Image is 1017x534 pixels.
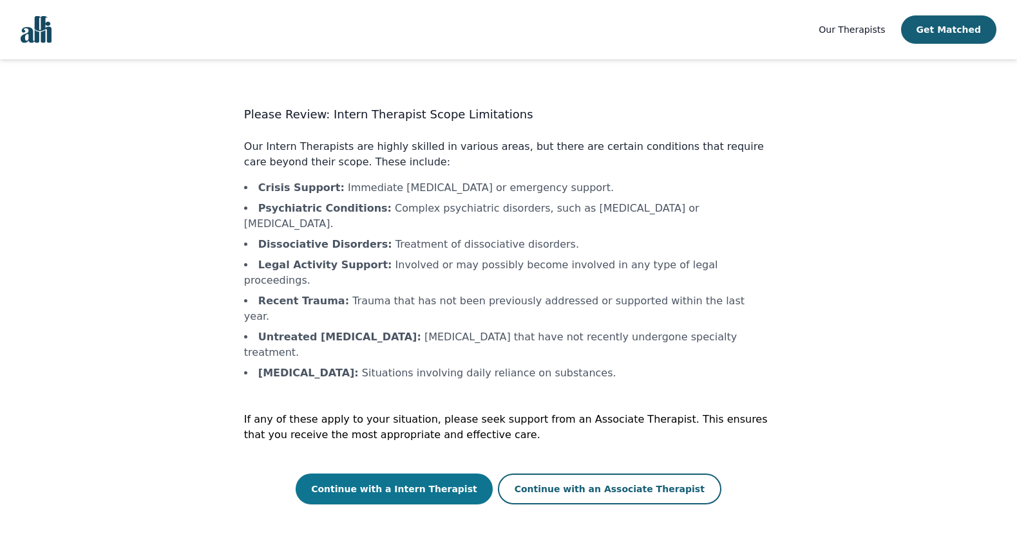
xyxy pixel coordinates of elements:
h3: Please Review: Intern Therapist Scope Limitations [244,106,773,124]
b: Legal Activity Support : [258,259,392,271]
button: Get Matched [901,15,996,44]
b: Crisis Support : [258,181,345,194]
li: Involved or may possibly become involved in any type of legal proceedings. [244,257,773,288]
img: alli logo [21,16,52,43]
b: Dissociative Disorders : [258,238,392,250]
p: Our Intern Therapists are highly skilled in various areas, but there are certain conditions that ... [244,139,773,170]
li: Complex psychiatric disorders, such as [MEDICAL_DATA] or [MEDICAL_DATA]. [244,201,773,232]
b: Psychiatric Conditions : [258,202,392,214]
li: Trauma that has not been previously addressed or supported within the last year. [244,293,773,324]
a: Our Therapists [819,22,885,37]
b: Recent Trauma : [258,295,349,307]
li: Situations involving daily reliance on substances. [244,365,773,381]
b: [MEDICAL_DATA] : [258,367,359,379]
span: Our Therapists [819,24,885,35]
li: Immediate [MEDICAL_DATA] or emergency support. [244,180,773,196]
li: Treatment of dissociative disorders. [244,237,773,252]
li: [MEDICAL_DATA] that have not recently undergone specialty treatment. [244,329,773,360]
p: If any of these apply to your situation, please seek support from an Associate Therapist. This en... [244,412,773,443]
button: Continue with a Intern Therapist [296,474,493,504]
button: Continue with an Associate Therapist [498,474,721,504]
b: Untreated [MEDICAL_DATA] : [258,331,421,343]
